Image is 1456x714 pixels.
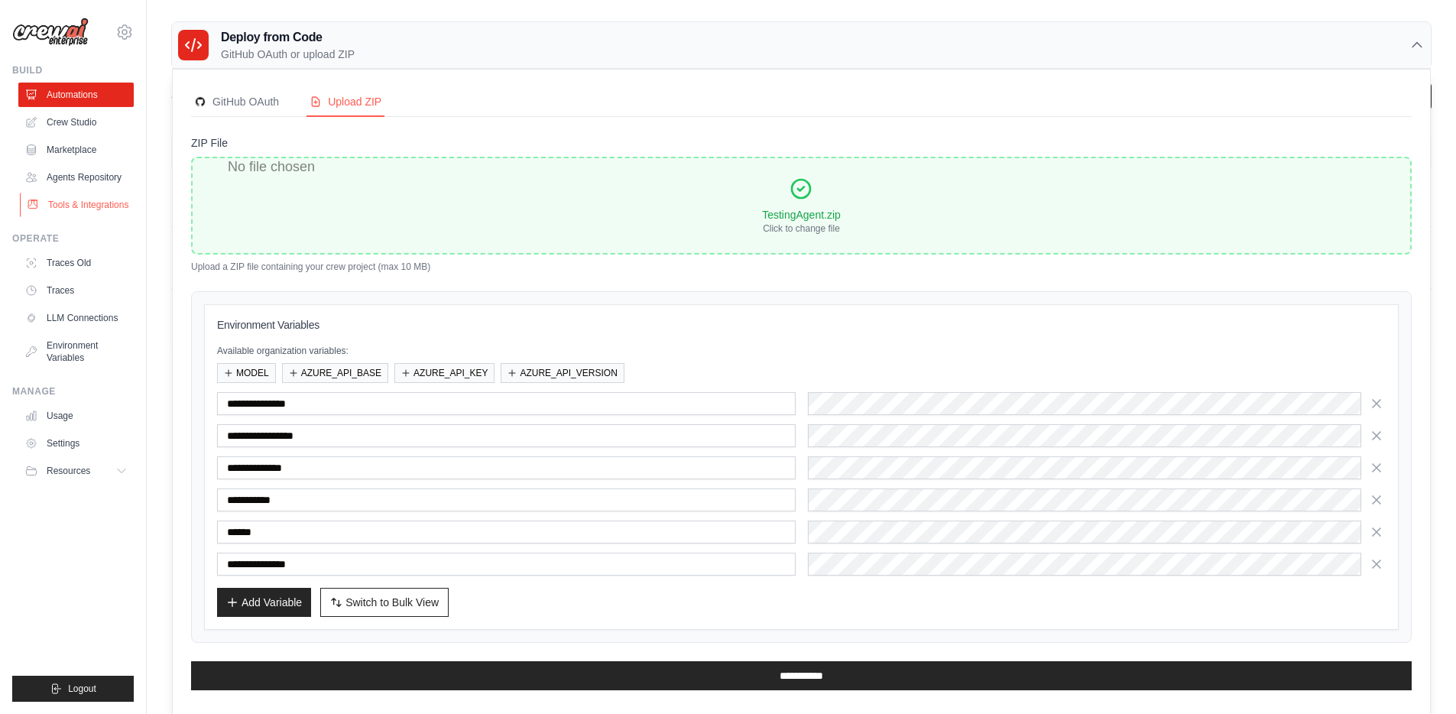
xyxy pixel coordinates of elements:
[18,306,134,330] a: LLM Connections
[194,96,206,108] img: GitHub
[501,363,624,383] button: AZURE_API_VERSION
[12,64,134,76] div: Build
[18,459,134,483] button: Resources
[310,94,381,109] div: Upload ZIP
[18,431,134,456] a: Settings
[12,385,134,398] div: Manage
[18,165,134,190] a: Agents Repository
[394,363,495,383] button: AZURE_API_KEY
[306,88,384,117] button: Upload ZIP
[320,588,449,617] button: Switch to Bulk View
[18,110,134,135] a: Crew Studio
[217,345,1386,357] p: Available organization variables:
[18,138,134,162] a: Marketplace
[345,595,439,610] span: Switch to Bulk View
[12,232,134,245] div: Operate
[191,261,1412,273] p: Upload a ZIP file containing your crew project (max 10 MB)
[194,94,279,109] div: GitHub OAuth
[47,465,90,477] span: Resources
[171,82,511,103] h2: Automations Live
[18,278,134,303] a: Traces
[221,47,355,62] p: GitHub OAuth or upload ZIP
[171,103,511,118] p: Manage and monitor your active crew automations from this dashboard.
[18,83,134,107] a: Automations
[68,683,96,695] span: Logout
[12,676,134,702] button: Logout
[171,137,487,168] th: Crew
[191,88,282,117] button: GitHubGitHub OAuth
[18,333,134,370] a: Environment Variables
[20,193,135,217] a: Tools & Integrations
[12,18,89,47] img: Logo
[282,363,388,383] button: AZURE_API_BASE
[18,404,134,428] a: Usage
[191,135,1412,151] label: ZIP File
[217,317,1386,333] h3: Environment Variables
[18,251,134,275] a: Traces Old
[191,88,1412,117] nav: Deployment Source
[221,28,355,47] h3: Deploy from Code
[217,363,276,383] button: MODEL
[217,588,311,617] button: Add Variable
